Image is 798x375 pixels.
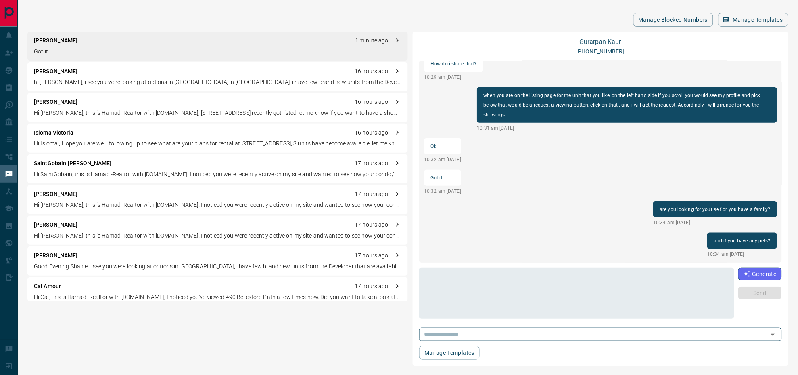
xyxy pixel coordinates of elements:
[34,262,401,271] p: Good Evening Shanie, i see you were looking at options in [GEOGRAPHIC_DATA], i have few brand new...
[355,129,389,137] p: 16 hours ago
[633,13,713,27] button: Manage Blocked Numbers
[355,251,389,260] p: 17 hours ago
[355,98,389,106] p: 16 hours ago
[430,141,455,151] p: Ok
[34,221,78,229] p: [PERSON_NAME]
[34,36,78,45] p: [PERSON_NAME]
[419,346,480,360] button: Manage Templates
[34,129,73,137] p: Isioma Victoria
[660,204,771,214] p: are you looking for your self or you have a family?
[707,251,777,258] p: 10:34 am [DATE]
[355,282,389,291] p: 17 hours ago
[355,221,389,229] p: 17 hours ago
[34,159,111,168] p: SaintGobain [PERSON_NAME]
[767,329,779,340] button: Open
[34,201,401,209] p: Hi [PERSON_NAME], this is Hamad -Realtor with [DOMAIN_NAME]. I noticed you were recently active o...
[483,91,771,120] p: when you are on the listing page for the unit that you like, on the left hand side if you scroll ...
[738,268,782,280] button: Generate
[718,13,788,27] button: Manage Templates
[355,159,389,168] p: 17 hours ago
[424,156,461,163] p: 10:32 am [DATE]
[714,236,771,246] p: and if you have any pets?
[34,47,401,56] p: Got it
[34,282,61,291] p: Cal Amour
[34,251,78,260] p: [PERSON_NAME]
[653,219,777,226] p: 10:34 am [DATE]
[34,98,78,106] p: [PERSON_NAME]
[577,47,625,56] p: [PHONE_NUMBER]
[355,67,389,76] p: 16 hours ago
[34,232,401,240] p: Hi [PERSON_NAME], this is Hamad -Realtor with [DOMAIN_NAME]. I noticed you were recently active o...
[34,139,401,148] p: Hi Isioma , Hope you are well, following up to see what are your plans for rental at [STREET_ADDR...
[477,124,777,132] p: 10:31 am [DATE]
[424,187,461,195] p: 10:32 am [DATE]
[34,190,78,198] p: [PERSON_NAME]
[430,173,455,183] p: Got it
[34,293,401,301] p: Hi Cal, this is Hamad -Realtor with [DOMAIN_NAME], I noticed you've viewed 490 Beresford Path a f...
[34,78,401,86] p: hi [PERSON_NAME], i see you were looking at options in [GEOGRAPHIC_DATA] in [GEOGRAPHIC_DATA], i ...
[580,38,621,46] a: Gurarpan Kaur
[34,170,401,179] p: Hi SaintGobain, this is Hamad -Realtor with [DOMAIN_NAME]. I noticed you were recently active on ...
[34,67,78,76] p: [PERSON_NAME]
[355,190,389,198] p: 17 hours ago
[424,74,483,81] p: 10:29 am [DATE]
[355,36,389,45] p: 1 minute ago
[34,109,401,117] p: Hi [PERSON_NAME], this is Hamad -Realtor with [DOMAIN_NAME], [STREET_ADDRESS] recently got listed...
[430,59,476,69] p: How do i share that?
